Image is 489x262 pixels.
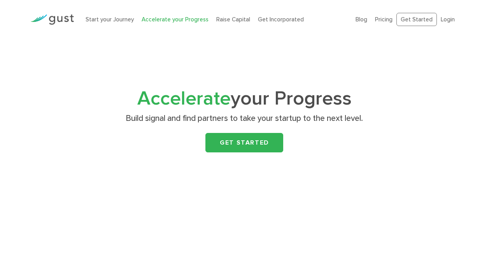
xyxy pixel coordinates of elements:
[356,16,367,23] a: Blog
[91,90,398,108] h1: your Progress
[94,113,395,124] p: Build signal and find partners to take your startup to the next level.
[258,16,304,23] a: Get Incorporated
[30,14,74,25] img: Gust Logo
[137,87,231,110] span: Accelerate
[205,133,283,152] a: Get Started
[142,16,209,23] a: Accelerate your Progress
[375,16,393,23] a: Pricing
[396,13,437,26] a: Get Started
[86,16,134,23] a: Start your Journey
[441,16,455,23] a: Login
[216,16,250,23] a: Raise Capital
